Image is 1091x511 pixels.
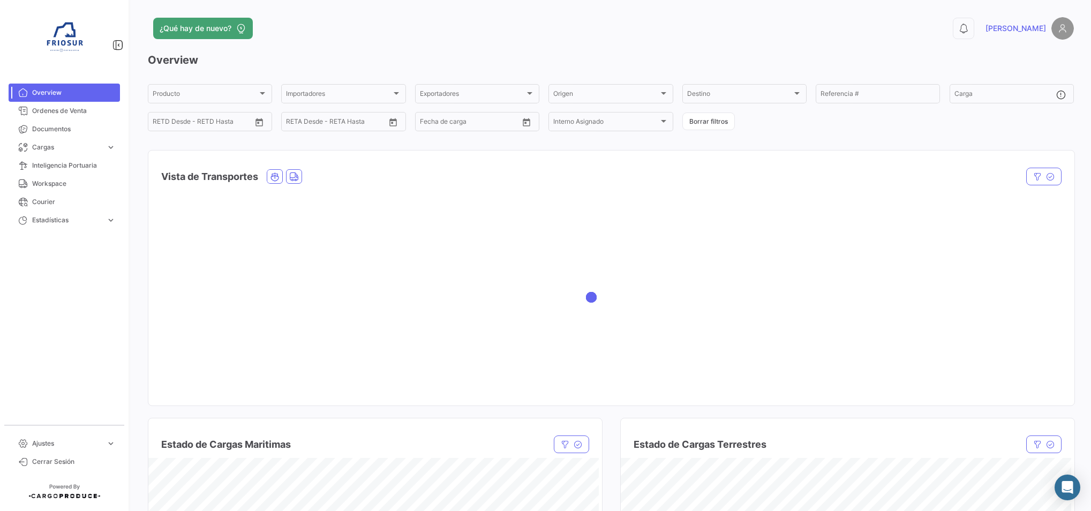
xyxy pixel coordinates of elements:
button: Land [287,170,302,183]
input: Desde [420,119,439,127]
span: expand_more [106,215,116,225]
span: Courier [32,197,116,207]
span: expand_more [106,142,116,152]
span: ¿Qué hay de nuevo? [160,23,231,34]
span: Producto [153,92,258,99]
span: Interno Asignado [553,119,658,127]
input: Hasta [313,119,360,127]
span: Origen [553,92,658,99]
button: Open calendar [251,114,267,130]
h4: Vista de Transportes [161,169,258,184]
a: Documentos [9,120,120,138]
span: Destino [687,92,792,99]
a: Ordenes de Venta [9,102,120,120]
button: Open calendar [385,114,401,130]
input: Desde [286,119,305,127]
span: Ordenes de Venta [32,106,116,116]
a: Courier [9,193,120,211]
span: Ajustes [32,439,102,448]
span: [PERSON_NAME] [985,23,1046,34]
span: Documentos [32,124,116,134]
span: Cargas [32,142,102,152]
img: placeholder-user.png [1051,17,1074,40]
a: Overview [9,84,120,102]
span: Inteligencia Portuaria [32,161,116,170]
span: Workspace [32,179,116,189]
span: Importadores [286,92,391,99]
h3: Overview [148,52,1074,67]
span: expand_more [106,439,116,448]
span: Overview [32,88,116,97]
a: Workspace [9,175,120,193]
button: Open calendar [518,114,535,130]
input: Hasta [179,119,227,127]
input: Desde [153,119,172,127]
input: Hasta [447,119,494,127]
span: Exportadores [420,92,525,99]
div: Abrir Intercom Messenger [1055,475,1080,500]
span: Estadísticas [32,215,102,225]
button: ¿Qué hay de nuevo? [153,18,253,39]
h4: Estado de Cargas Terrestres [634,437,766,452]
span: Cerrar Sesión [32,457,116,467]
a: Inteligencia Portuaria [9,156,120,175]
h4: Estado de Cargas Maritimas [161,437,291,452]
img: 6ea6c92c-e42a-4aa8-800a-31a9cab4b7b0.jpg [37,13,91,66]
button: Ocean [267,170,282,183]
button: Borrar filtros [682,112,735,130]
